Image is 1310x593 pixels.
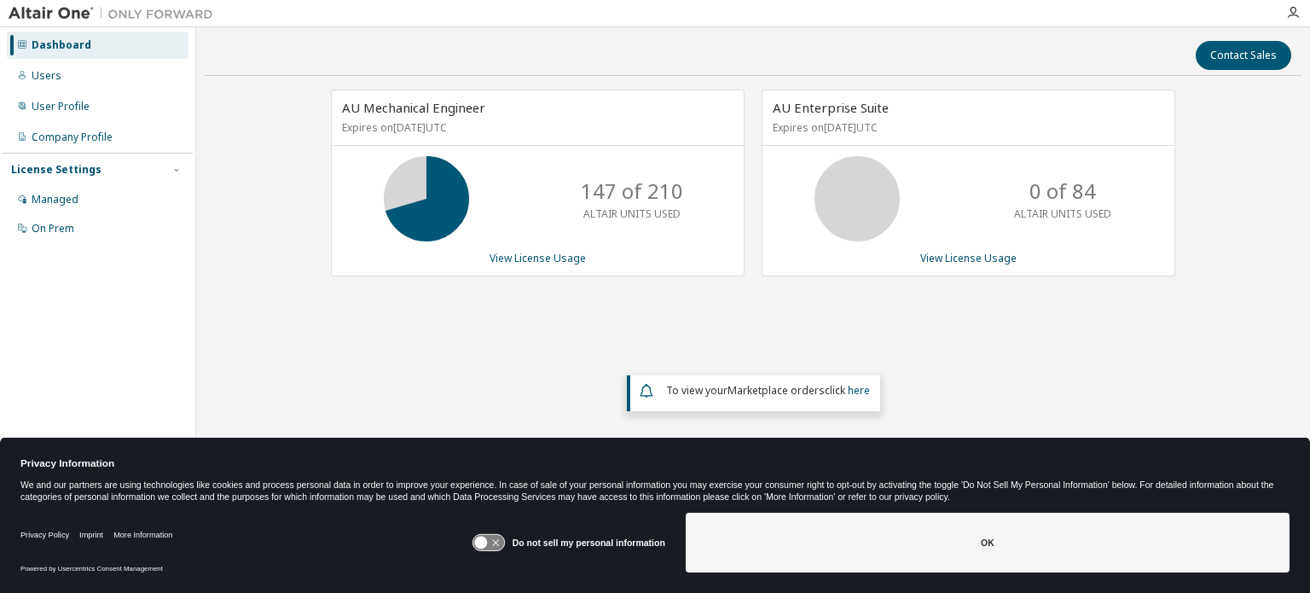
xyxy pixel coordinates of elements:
[773,120,1160,135] p: Expires on [DATE] UTC
[1196,41,1291,70] button: Contact Sales
[32,222,74,235] div: On Prem
[32,69,61,83] div: Users
[666,383,870,398] span: To view your click
[32,100,90,113] div: User Profile
[9,5,222,22] img: Altair One
[32,38,91,52] div: Dashboard
[727,383,825,398] em: Marketplace orders
[11,163,101,177] div: License Settings
[583,206,681,221] p: ALTAIR UNITS USED
[581,177,683,206] p: 147 of 210
[920,251,1017,265] a: View License Usage
[342,99,485,116] span: AU Mechanical Engineer
[1029,177,1096,206] p: 0 of 84
[32,193,78,206] div: Managed
[773,99,889,116] span: AU Enterprise Suite
[490,251,586,265] a: View License Usage
[342,120,729,135] p: Expires on [DATE] UTC
[32,131,113,144] div: Company Profile
[848,383,870,398] a: here
[1014,206,1111,221] p: ALTAIR UNITS USED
